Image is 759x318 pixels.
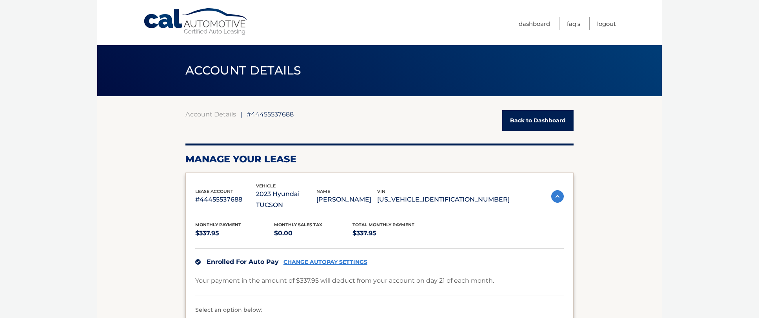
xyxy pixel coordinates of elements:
span: lease account [195,189,233,194]
a: Logout [597,17,616,30]
img: check.svg [195,259,201,265]
p: $337.95 [352,228,431,239]
a: Account Details [185,110,236,118]
span: name [316,189,330,194]
a: Cal Automotive [143,8,249,36]
a: Dashboard [519,17,550,30]
p: #44455537688 [195,194,256,205]
span: Monthly Payment [195,222,241,227]
a: FAQ's [567,17,580,30]
span: #44455537688 [247,110,294,118]
p: [US_VEHICLE_IDENTIFICATION_NUMBER] [377,194,510,205]
p: 2023 Hyundai TUCSON [256,189,317,211]
p: Select an option below: [195,305,564,315]
p: $0.00 [274,228,353,239]
a: Back to Dashboard [502,110,574,131]
span: vin [377,189,385,194]
span: Total Monthly Payment [352,222,414,227]
a: CHANGE AUTOPAY SETTINGS [283,259,367,265]
span: Enrolled For Auto Pay [207,258,279,265]
p: Your payment in the amount of $337.95 will deduct from your account on day 21 of each month. [195,275,494,286]
span: | [240,110,242,118]
span: ACCOUNT DETAILS [185,63,301,78]
h2: Manage Your Lease [185,153,574,165]
img: accordion-active.svg [551,190,564,203]
span: Monthly sales Tax [274,222,322,227]
p: [PERSON_NAME] [316,194,377,205]
span: vehicle [256,183,276,189]
p: $337.95 [195,228,274,239]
